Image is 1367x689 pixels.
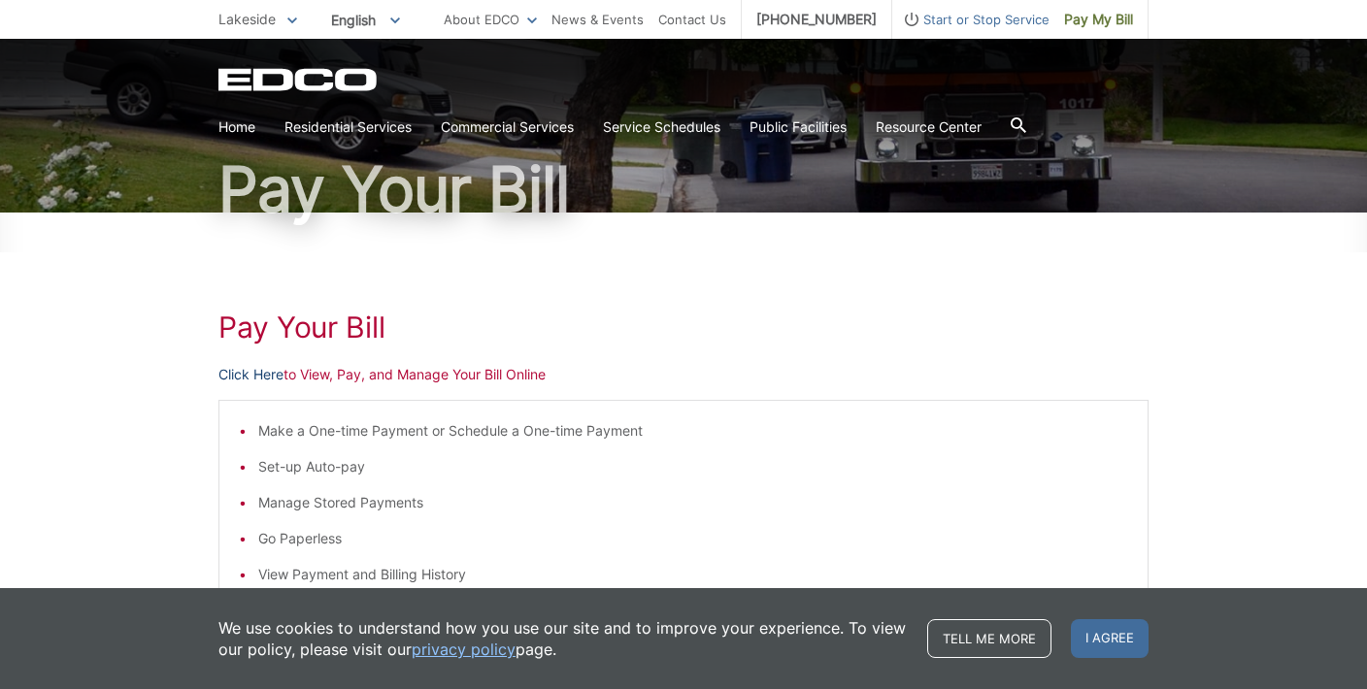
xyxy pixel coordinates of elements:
[284,116,412,138] a: Residential Services
[412,639,516,660] a: privacy policy
[927,619,1051,658] a: Tell me more
[1071,619,1149,658] span: I agree
[1064,9,1133,30] span: Pay My Bill
[658,9,726,30] a: Contact Us
[258,528,1128,549] li: Go Paperless
[258,420,1128,442] li: Make a One-time Payment or Schedule a One-time Payment
[750,116,847,138] a: Public Facilities
[218,158,1149,220] h1: Pay Your Bill
[218,68,380,91] a: EDCD logo. Return to the homepage.
[218,617,908,660] p: We use cookies to understand how you use our site and to improve your experience. To view our pol...
[258,456,1128,477] li: Set-up Auto-pay
[603,116,720,138] a: Service Schedules
[317,4,415,36] span: English
[218,11,276,27] span: Lakeside
[444,9,537,30] a: About EDCO
[258,564,1128,585] li: View Payment and Billing History
[441,116,574,138] a: Commercial Services
[258,492,1128,513] li: Manage Stored Payments
[218,364,283,385] a: Click Here
[218,116,255,138] a: Home
[876,116,982,138] a: Resource Center
[218,310,1149,344] h1: Pay Your Bill
[551,9,644,30] a: News & Events
[218,364,1149,385] p: to View, Pay, and Manage Your Bill Online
